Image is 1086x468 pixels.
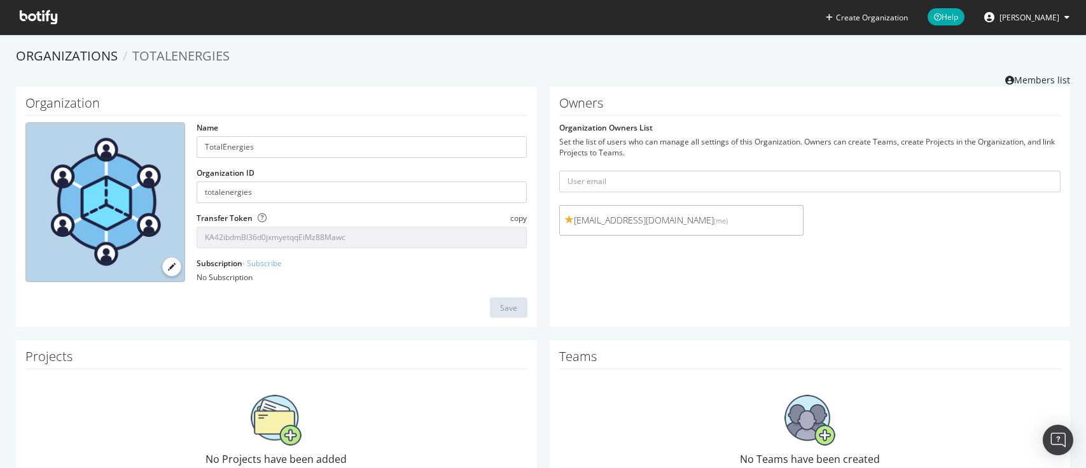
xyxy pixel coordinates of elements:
[500,302,517,313] div: Save
[197,167,254,178] label: Organization ID
[251,395,302,446] img: No Projects have been added
[197,181,527,203] input: Organization ID
[740,452,880,466] span: No Teams have been created
[999,12,1059,23] span: emmanuel benmussa
[559,136,1061,158] div: Set the list of users who can manage all settings of this Organization. Owners can create Teams, ...
[25,350,527,369] h1: Projects
[784,395,835,446] img: No Teams have been created
[197,213,253,223] label: Transfer Token
[928,8,964,25] span: Help
[1005,71,1070,87] a: Members list
[197,136,527,158] input: name
[559,96,1061,116] h1: Owners
[132,47,230,64] span: TotalEnergies
[242,258,282,269] a: - Subscribe
[197,258,282,269] label: Subscription
[565,214,798,227] span: [EMAIL_ADDRESS][DOMAIN_NAME]
[205,452,347,466] span: No Projects have been added
[559,171,1061,192] input: User email
[974,7,1080,27] button: [PERSON_NAME]
[825,11,908,24] button: Create Organization
[25,96,527,116] h1: Organization
[490,297,527,318] button: Save
[714,216,728,225] small: (me)
[197,122,218,133] label: Name
[510,213,527,223] span: copy
[559,350,1061,369] h1: Teams
[16,47,1070,66] ol: breadcrumbs
[559,122,653,133] label: Organization Owners List
[16,47,118,64] a: Organizations
[197,272,527,283] div: No Subscription
[1043,425,1073,455] div: Open Intercom Messenger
